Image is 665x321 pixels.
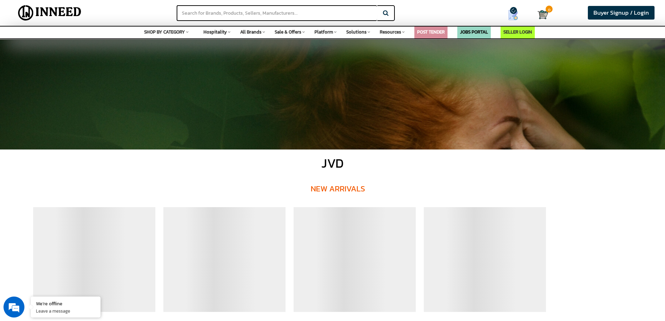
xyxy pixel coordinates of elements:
span: Sale & Offers [275,29,301,35]
img: Inneed.Market [12,4,87,22]
div: We're offline [36,300,95,307]
span: All Brands [240,29,261,35]
h4: New Arrivals [49,174,627,204]
img: Cart [538,9,548,20]
span: Resources [380,29,401,35]
a: my Quotes [494,7,538,23]
a: Cart 0 [538,7,544,22]
span: SHOP BY CATEGORY [144,29,185,35]
input: Search for Brands, Products, Sellers, Manufacturers... [177,5,377,21]
span: Solutions [346,29,367,35]
a: SELLER LOGIN [503,29,532,35]
p: Leave a message [36,308,95,314]
span: 0 [546,6,553,13]
a: Buyer Signup / Login [588,6,655,20]
a: POST TENDER [417,29,445,35]
img: Show My Quotes [508,10,518,20]
span: Buyer Signup / Login [593,8,649,17]
a: JOBS PORTAL [460,29,488,35]
span: Platform [315,29,333,35]
span: Hospitality [204,29,227,35]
